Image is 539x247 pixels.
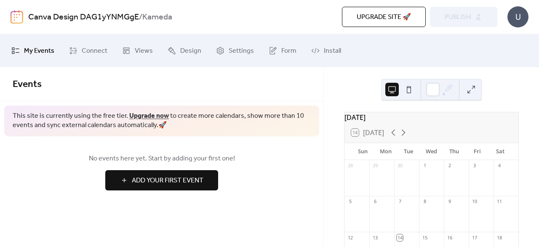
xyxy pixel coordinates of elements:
div: 6 [372,198,378,205]
span: My Events [24,44,54,58]
div: 12 [347,234,353,241]
div: Thu [443,143,466,160]
div: 8 [422,198,428,205]
a: Connect [63,38,114,64]
span: Upgrade site 🚀 [357,12,411,22]
a: Add Your First Event [13,170,311,190]
a: Canva Design DAG1yYNMGgE [28,9,139,25]
div: 18 [496,234,502,241]
div: Fri [466,143,488,160]
div: Tue [397,143,420,160]
button: Add Your First Event [105,170,218,190]
div: 2 [446,163,453,169]
div: 17 [471,234,478,241]
div: U [507,6,528,27]
div: 15 [422,234,428,241]
div: 7 [397,198,403,205]
span: Add Your First Event [132,176,203,186]
span: Settings [229,44,254,58]
a: Settings [210,38,260,64]
div: 28 [347,163,353,169]
div: 1 [422,163,428,169]
div: 14 [397,234,403,241]
div: 5 [347,198,353,205]
div: 10 [471,198,478,205]
div: 16 [446,234,453,241]
span: This site is currently using the free tier. to create more calendars, show more than 10 events an... [13,111,311,130]
div: 9 [446,198,453,205]
span: Install [324,44,341,58]
div: 13 [372,234,378,241]
div: 11 [496,198,502,205]
img: logo [11,10,23,24]
span: Events [13,75,42,94]
button: Upgrade site 🚀 [342,7,426,27]
a: Views [116,38,159,64]
a: My Events [5,38,61,64]
div: 29 [372,163,378,169]
div: [DATE] [344,112,518,122]
a: Install [305,38,347,64]
div: 3 [471,163,478,169]
div: 4 [496,163,502,169]
div: 30 [397,163,403,169]
b: / [139,9,142,25]
span: Design [180,44,201,58]
div: Mon [374,143,397,160]
div: Sun [351,143,374,160]
span: Connect [82,44,107,58]
a: Form [262,38,303,64]
a: Design [161,38,208,64]
span: No events here yet. Start by adding your first one! [13,154,311,164]
span: Views [135,44,153,58]
b: Kameda [142,9,172,25]
div: Wed [420,143,443,160]
a: Upgrade now [129,109,169,122]
div: Sat [489,143,512,160]
span: Form [281,44,296,58]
